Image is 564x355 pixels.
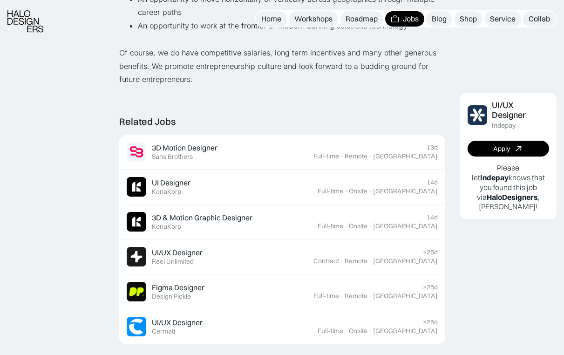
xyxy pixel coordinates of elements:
[403,14,419,24] div: Jobs
[152,178,190,188] div: UI Designer
[373,152,438,160] div: [GEOGRAPHIC_DATA]
[256,11,287,27] a: Home
[119,205,445,239] a: Job Image3D & Motion Graphic DesignerKonaKorp14dFull-time·Onsite·[GEOGRAPHIC_DATA]
[349,222,367,230] div: Onsite
[289,11,338,27] a: Workshops
[119,170,445,205] a: Job ImageUI DesignerKonaKorp14dFull-time·Onsite·[GEOGRAPHIC_DATA]
[119,274,445,309] a: Job ImageFigma DesignerDesign Pickle>25dFull-time·Remote·[GEOGRAPHIC_DATA]
[152,293,191,300] div: Design Pickle
[523,11,556,27] a: Collab
[313,152,339,160] div: Full-time
[493,145,510,153] div: Apply
[313,257,339,265] div: Contract
[119,239,445,274] a: Job ImageUI/UX DesignerReel Unlimited>25dContract·Remote·[GEOGRAPHIC_DATA]
[127,142,146,162] img: Job Image
[344,222,348,230] div: ·
[152,153,193,161] div: Sans Brothers
[468,105,487,125] img: Job Image
[460,14,477,24] div: Shop
[127,282,146,301] img: Job Image
[368,152,372,160] div: ·
[318,222,343,230] div: Full-time
[340,11,383,27] a: Roadmap
[427,213,438,221] div: 14d
[423,248,438,256] div: >25d
[432,14,447,24] div: Blog
[119,46,445,86] p: Of course, we do have competitive salaries, long term incentives and many other generous benefits...
[492,101,550,120] div: UI/UX Designer
[373,222,438,230] div: [GEOGRAPHIC_DATA]
[368,222,372,230] div: ·
[345,292,367,300] div: Remote
[318,187,343,195] div: Full-time
[152,188,181,196] div: KonaKorp
[313,292,339,300] div: Full-time
[261,14,281,24] div: Home
[480,173,509,182] b: Indepay
[344,327,348,335] div: ·
[373,292,438,300] div: [GEOGRAPHIC_DATA]
[152,328,175,335] div: Cermati
[385,11,424,27] a: Jobs
[492,122,516,130] div: Indepay
[345,257,367,265] div: Remote
[152,248,203,258] div: UI/UX Designer
[344,187,348,195] div: ·
[152,143,217,153] div: 3D Motion Designer
[340,292,344,300] div: ·
[340,152,344,160] div: ·
[484,11,521,27] a: Service
[373,327,438,335] div: [GEOGRAPHIC_DATA]
[349,327,367,335] div: Onsite
[346,14,378,24] div: Roadmap
[152,223,181,231] div: KonaKorp
[373,187,438,195] div: [GEOGRAPHIC_DATA]
[490,14,516,24] div: Service
[423,318,438,326] div: >25d
[349,187,367,195] div: Onsite
[119,135,445,170] a: Job Image3D Motion DesignerSans Brothers13dFull-time·Remote·[GEOGRAPHIC_DATA]
[454,11,482,27] a: Shop
[152,318,203,328] div: UI/UX Designer
[340,257,344,265] div: ·
[318,327,343,335] div: Full-time
[368,292,372,300] div: ·
[152,213,252,223] div: 3D & Motion Graphic Designer
[368,257,372,265] div: ·
[152,258,194,266] div: Reel Unlimited
[426,11,452,27] a: Blog
[119,309,445,344] a: Job ImageUI/UX DesignerCermati>25dFull-time·Onsite·[GEOGRAPHIC_DATA]
[427,143,438,151] div: 13d
[487,192,538,202] b: HaloDesigners
[373,257,438,265] div: [GEOGRAPHIC_DATA]
[138,19,445,46] li: An opportunity to work at the frontier of modern banking solutions technology
[427,178,438,186] div: 14d
[468,163,550,212] p: Please let knows that you found this job via , [PERSON_NAME]!
[127,247,146,266] img: Job Image
[529,14,550,24] div: Collab
[127,177,146,197] img: Job Image
[423,283,438,291] div: >25d
[127,212,146,232] img: Job Image
[468,141,550,157] a: Apply
[368,327,372,335] div: ·
[294,14,333,24] div: Workshops
[127,317,146,336] img: Job Image
[345,152,367,160] div: Remote
[152,283,204,293] div: Figma Designer
[368,187,372,195] div: ·
[119,116,176,127] div: Related Jobs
